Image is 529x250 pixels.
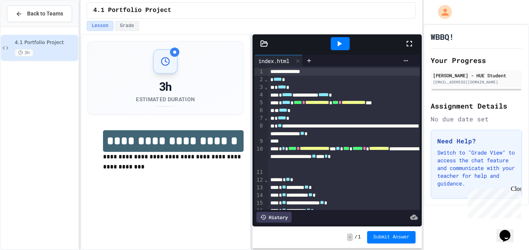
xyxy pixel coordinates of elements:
div: Chat with us now!Close [3,3,53,49]
div: index.html [254,55,303,66]
div: 3 [254,83,264,91]
span: - [347,233,353,241]
span: 1 [358,234,361,240]
div: 11 [254,168,264,176]
div: 9 [254,138,264,145]
div: No due date set [431,114,522,124]
div: Estimated Duration [136,95,195,103]
p: Switch to "Grade View" to access the chat feature and communicate with your teacher for help and ... [437,149,515,187]
div: 13 [254,184,264,192]
iframe: chat widget [496,219,521,242]
span: / [354,234,357,240]
div: 15 [254,199,264,207]
div: 8 [254,122,264,138]
iframe: chat widget [465,185,521,218]
button: Grade [115,21,139,31]
div: History [256,212,292,223]
div: 4 [254,91,264,99]
div: My Account [430,3,454,21]
button: Submit Answer [367,231,416,243]
div: 12 [254,176,264,184]
div: 14 [254,192,264,199]
h2: Assignment Details [431,100,522,111]
span: Fold line [264,76,268,82]
div: [EMAIL_ADDRESS][DOMAIN_NAME] [433,79,520,85]
span: Submit Answer [373,234,410,240]
div: 5 [254,99,264,107]
span: Fold line [264,115,268,121]
h1: WBBQ! [431,31,454,42]
h2: Your Progress [431,55,522,66]
div: 1 [254,68,264,76]
div: index.html [254,57,293,65]
div: 6 [254,107,264,114]
button: Back to Teams [7,5,72,22]
span: 4.1 Portfolio Project [93,6,172,15]
div: 7 [254,114,264,122]
span: 3h [15,49,33,56]
button: Lesson [87,21,113,31]
span: Fold line [264,177,268,183]
div: 16 [254,207,264,215]
span: Back to Teams [27,10,63,18]
div: 2 [254,76,264,83]
div: [PERSON_NAME] - HUE Student [433,72,520,79]
span: Fold line [264,84,268,90]
h3: Need Help? [437,136,515,146]
span: 4.1 Portfolio Project [15,39,77,46]
div: 3h [136,80,195,94]
div: 10 [254,145,264,168]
